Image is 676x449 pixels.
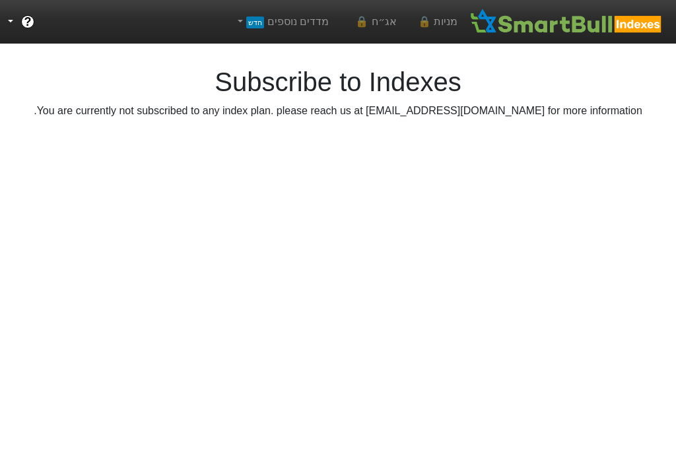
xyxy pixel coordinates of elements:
[230,9,335,35] a: מדדים נוספיםחדש
[31,103,645,119] p: You are currently not subscribed to any index plan. please reach us at [EMAIL_ADDRESS][DOMAIN_NAM...
[468,9,665,35] img: SmartBull
[246,17,264,28] span: חדש
[24,13,32,31] span: ?
[31,66,645,98] h1: Subscribe to Indexes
